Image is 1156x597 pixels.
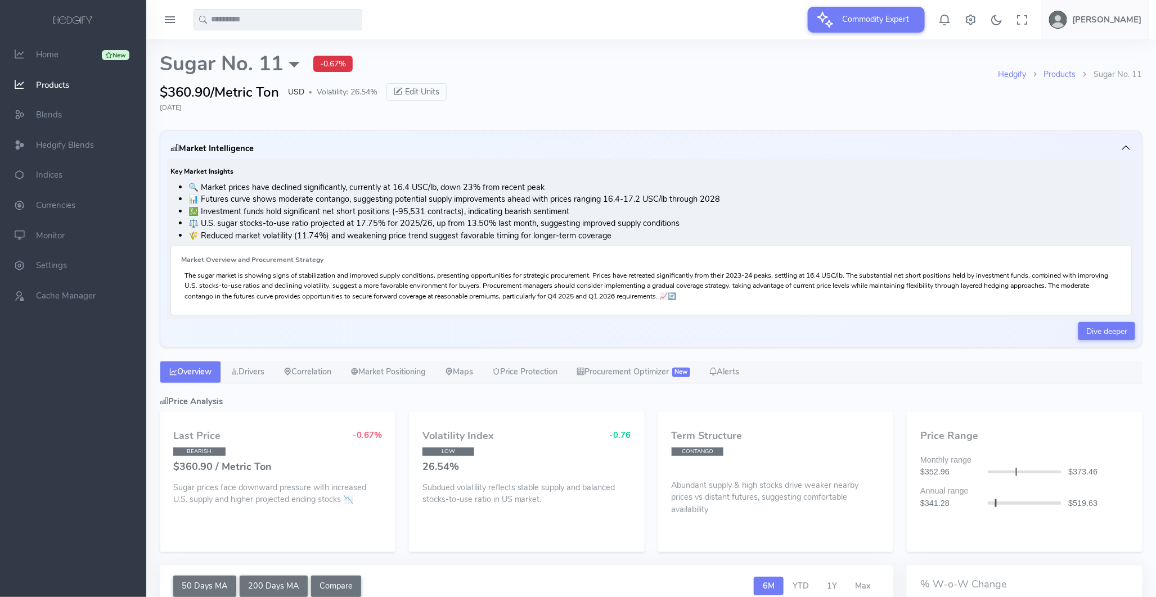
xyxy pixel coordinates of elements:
[185,270,1118,301] p: The sugar market is showing signs of stabilization and improved supply conditions, presenting opp...
[567,361,700,383] a: Procurement Optimizer
[160,397,1142,406] h5: Price Analysis
[181,256,1121,264] h6: Market Overview and Procurement Strategy
[36,290,96,301] span: Cache Manager
[188,218,1132,230] li: ⚖️ U.S. sugar stocks-to-use ratio projected at 17.75% for 2025/26, up from 13.50% last month, sug...
[36,139,94,151] span: Hedgify Blends
[422,447,475,456] span: LOW
[102,50,129,60] div: New
[160,102,1142,112] div: [DATE]
[160,361,221,383] a: Overview
[855,580,871,591] span: Max
[827,580,837,591] span: 1Y
[610,429,631,441] span: -0.76
[920,431,1129,442] h4: Price Range
[173,576,236,597] button: 50 Days MA
[160,82,279,102] span: $360.90/Metric Ton
[309,89,312,95] span: ●
[173,482,382,506] p: Sugar prices face downward pressure with increased U.S. supply and higher projected ending stocks 📉
[36,230,65,241] span: Monitor
[1061,466,1136,478] div: $373.46
[317,86,377,98] span: Volatility: 26.54%
[914,466,988,478] div: $352.96
[672,431,880,442] h4: Term Structure
[914,454,1136,467] div: Monthly range
[170,168,1132,175] h6: Key Market Insights
[1044,69,1076,80] a: Products
[36,170,62,181] span: Indices
[167,138,1135,159] button: Market Intelligence
[173,462,382,473] h4: $360.90 / Metric Ton
[1049,11,1067,29] img: user-image
[422,482,631,506] p: Subdued volatility reflects stable supply and balanced stocks-to-use ratio in US market.
[170,144,254,153] h5: Market Intelligence
[914,497,988,510] div: $341.28
[435,361,483,383] a: Maps
[188,182,1132,194] li: 🔍 Market prices have declined significantly, currently at 16.4 USC/lb, down 23% from recent peak
[763,580,775,591] span: 6M
[914,485,1136,497] div: Annual range
[836,7,916,31] span: Commodity Expert
[173,447,226,456] span: BEARISH
[36,49,59,60] span: Home
[160,53,300,75] span: Sugar No. 11
[221,361,274,383] a: Drivers
[793,580,809,591] span: YTD
[51,15,95,27] img: logo
[808,7,925,33] button: Commodity Expert
[998,69,1026,80] a: Hedgify
[313,56,353,72] span: -0.67%
[672,368,690,377] span: New
[920,579,1129,590] h4: % W-o-W Change
[422,431,494,442] h4: Volatility Index
[700,361,749,383] a: Alerts
[808,13,925,25] a: Commodity Expert
[188,206,1132,218] li: 💹 Investment funds hold significant net short positions (-95,531 contracts), indicating bearish s...
[386,83,447,101] button: Edit Units
[672,447,724,456] span: CONTANGO
[36,79,69,91] span: Products
[311,576,362,597] button: Compare
[422,462,631,473] h4: 26.54%
[173,431,221,442] h4: Last Price
[353,429,382,441] span: -0.67%
[188,193,1132,206] li: 📊 Futures curve shows moderate contango, suggesting potential supply improvements ahead with pric...
[1061,497,1136,510] div: $519.63
[1073,15,1142,24] h5: [PERSON_NAME]
[288,86,304,98] span: USD
[341,361,435,383] a: Market Positioning
[1076,69,1142,81] li: Sugar No. 11
[274,361,341,383] a: Correlation
[1078,322,1135,340] a: Dive deeper
[36,109,62,120] span: Blends
[36,200,75,211] span: Currencies
[36,260,67,271] span: Settings
[483,361,567,383] a: Price Protection
[170,143,179,154] i: <br>Market Insights created at:<br> 2025-08-30 04:55:33<br>Drivers created at:<br> 2025-08-30 04:...
[672,476,880,516] p: Abundant supply & high stocks drive weaker nearby prices vs distant futures, suggesting comfortab...
[240,576,308,597] button: 200 Days MA
[188,230,1132,242] li: 🌾 Reduced market volatility (11.74%) and weakening price trend suggest favorable timing for longe...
